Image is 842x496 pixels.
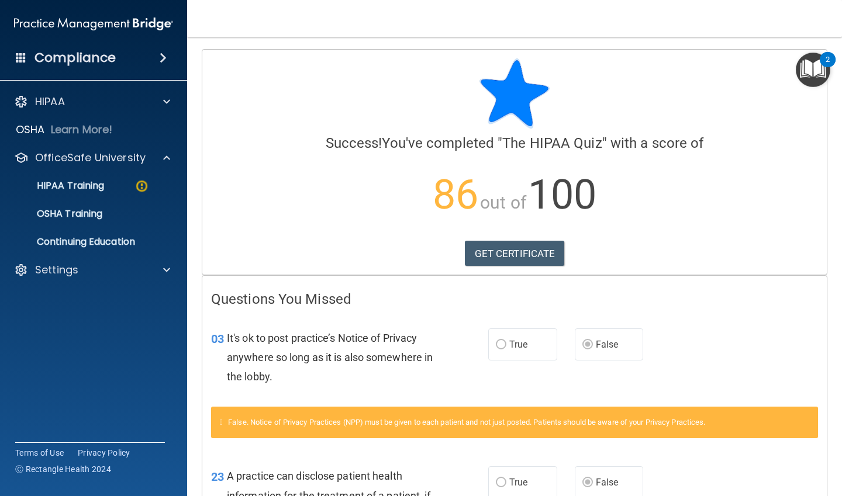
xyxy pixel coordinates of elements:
[211,470,224,484] span: 23
[8,208,102,220] p: OSHA Training
[34,50,116,66] h4: Compliance
[15,463,111,475] span: Ⓒ Rectangle Health 2024
[496,341,506,349] input: True
[826,60,830,75] div: 2
[582,478,593,487] input: False
[35,95,65,109] p: HIPAA
[509,339,527,350] span: True
[78,447,130,459] a: Privacy Policy
[479,58,550,129] img: blue-star-rounded.9d042014.png
[228,418,705,426] span: False. Notice of Privacy Practices (NPP) must be given to each patient and not just posted. Patie...
[8,236,167,248] p: Continuing Education
[509,477,527,488] span: True
[14,95,170,109] a: HIPAA
[8,180,104,192] p: HIPAA Training
[51,123,113,137] p: Learn More!
[211,292,818,307] h4: Questions You Missed
[496,478,506,487] input: True
[227,332,433,383] span: It's ok to post practice’s Notice of Privacy anywhere so long as it is also somewhere in the lobby.
[14,263,170,277] a: Settings
[433,171,478,218] span: 86
[326,135,382,151] span: Success!
[134,179,149,193] img: warning-circle.0cc9ac19.png
[796,53,830,87] button: Open Resource Center, 2 new notifications
[16,123,45,137] p: OSHA
[502,135,602,151] span: The HIPAA Quiz
[596,477,619,488] span: False
[14,151,170,165] a: OfficeSafe University
[784,415,828,460] iframe: Drift Widget Chat Controller
[582,341,593,349] input: False
[211,332,224,346] span: 03
[211,136,818,151] h4: You've completed " " with a score of
[35,151,146,165] p: OfficeSafe University
[596,339,619,350] span: False
[480,192,526,213] span: out of
[15,447,64,459] a: Terms of Use
[35,263,78,277] p: Settings
[14,12,173,36] img: PMB logo
[528,171,596,218] span: 100
[465,241,565,266] a: GET CERTIFICATE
